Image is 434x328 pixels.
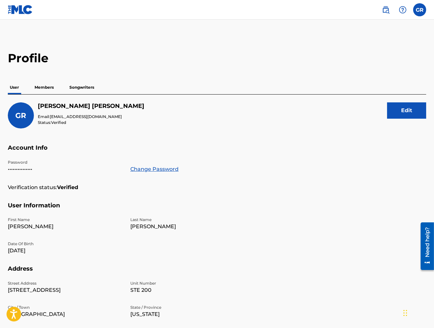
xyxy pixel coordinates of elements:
img: search [382,6,390,14]
a: Change Password [130,165,179,173]
h5: User Information [8,202,426,217]
a: Public Search [379,3,392,16]
p: [PERSON_NAME] [8,223,123,231]
p: Date Of Birth [8,241,123,247]
iframe: Resource Center [416,219,434,273]
p: [STREET_ADDRESS] [8,286,123,294]
iframe: Chat Widget [401,297,434,328]
p: [DATE] [8,247,123,255]
div: User Menu [413,3,426,16]
p: Email: [38,114,144,120]
p: Password [8,159,123,165]
p: [PERSON_NAME] [130,223,245,231]
p: [US_STATE] [130,310,245,318]
span: GR [16,111,26,120]
h5: Address [8,265,426,280]
img: MLC Logo [8,5,33,14]
h5: Account Info [8,144,426,159]
p: ••••••••••••••• [8,165,123,173]
span: Verified [51,120,66,125]
p: STE 200 [130,286,245,294]
strong: Verified [57,184,78,191]
p: First Name [8,217,123,223]
p: User [8,81,21,94]
p: Status: [38,120,144,126]
p: Last Name [130,217,245,223]
div: Drag [403,303,407,323]
p: Members [33,81,56,94]
p: Street Address [8,280,123,286]
p: Unit Number [130,280,245,286]
p: City / Town [8,305,123,310]
p: Verification status: [8,184,57,191]
img: help [399,6,407,14]
h2: Profile [8,51,426,66]
p: [GEOGRAPHIC_DATA] [8,310,123,318]
h5: GILBERTO RAMOS [38,102,144,110]
div: Help [396,3,409,16]
p: State / Province [130,305,245,310]
p: Songwriters [67,81,96,94]
button: Edit [387,102,426,119]
span: [EMAIL_ADDRESS][DOMAIN_NAME] [50,114,122,119]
